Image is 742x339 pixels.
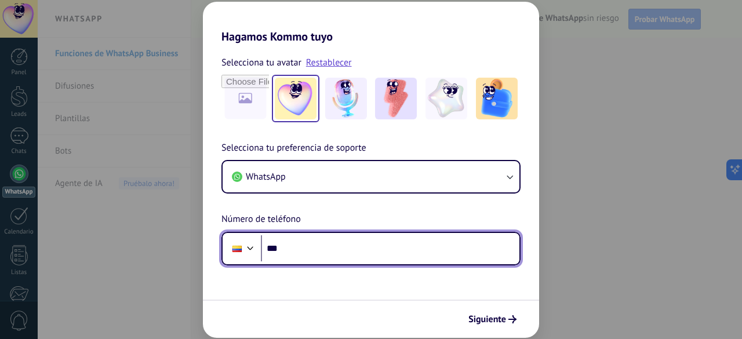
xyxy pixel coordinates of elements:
span: Siguiente [468,315,506,323]
span: Selecciona tu preferencia de soporte [221,141,366,156]
button: WhatsApp [223,161,519,192]
img: -3.jpeg [375,78,417,119]
span: Selecciona tu avatar [221,55,301,70]
h2: Hagamos Kommo tuyo [203,2,539,43]
button: Siguiente [463,309,522,329]
div: Colombia: + 57 [226,236,248,261]
img: -2.jpeg [325,78,367,119]
img: -5.jpeg [476,78,518,119]
span: WhatsApp [246,171,286,183]
img: -4.jpeg [425,78,467,119]
span: Número de teléfono [221,212,301,227]
a: Restablecer [306,57,352,68]
img: -1.jpeg [275,78,317,119]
